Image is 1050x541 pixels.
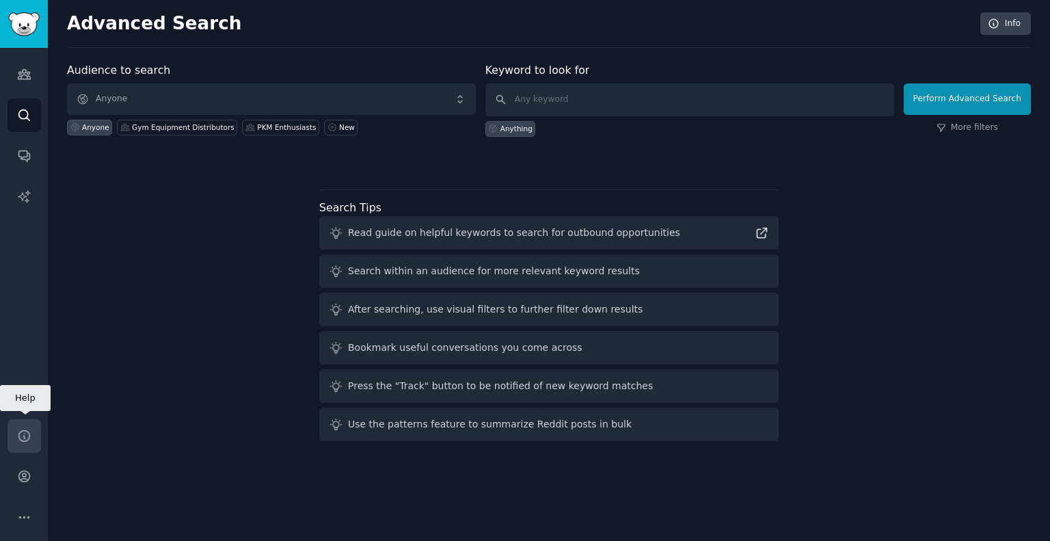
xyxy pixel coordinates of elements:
div: Gym Equipment Distributors [132,122,234,132]
a: New [324,120,358,135]
img: GummySearch logo [8,12,40,36]
div: After searching, use visual filters to further filter down results [348,302,643,317]
div: Anything [500,124,533,133]
label: Search Tips [319,201,381,214]
div: Use the patterns feature to summarize Reddit posts in bulk [348,417,632,432]
label: Keyword to look for [485,64,590,77]
div: Anyone [82,122,109,132]
div: Press the "Track" button to be notified of new keyword matches [348,379,653,393]
button: Perform Advanced Search [904,83,1031,115]
div: Search within an audience for more relevant keyword results [348,264,640,278]
a: More filters [937,122,998,134]
div: Bookmark useful conversations you come across [348,341,582,355]
input: Any keyword [485,83,894,116]
div: PKM Enthusiasts [257,122,316,132]
a: Info [980,12,1031,36]
h2: Advanced Search [67,13,973,35]
label: Audience to search [67,64,170,77]
div: Read guide on helpful keywords to search for outbound opportunities [348,226,680,240]
button: Anyone [67,83,476,115]
div: New [339,122,355,132]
